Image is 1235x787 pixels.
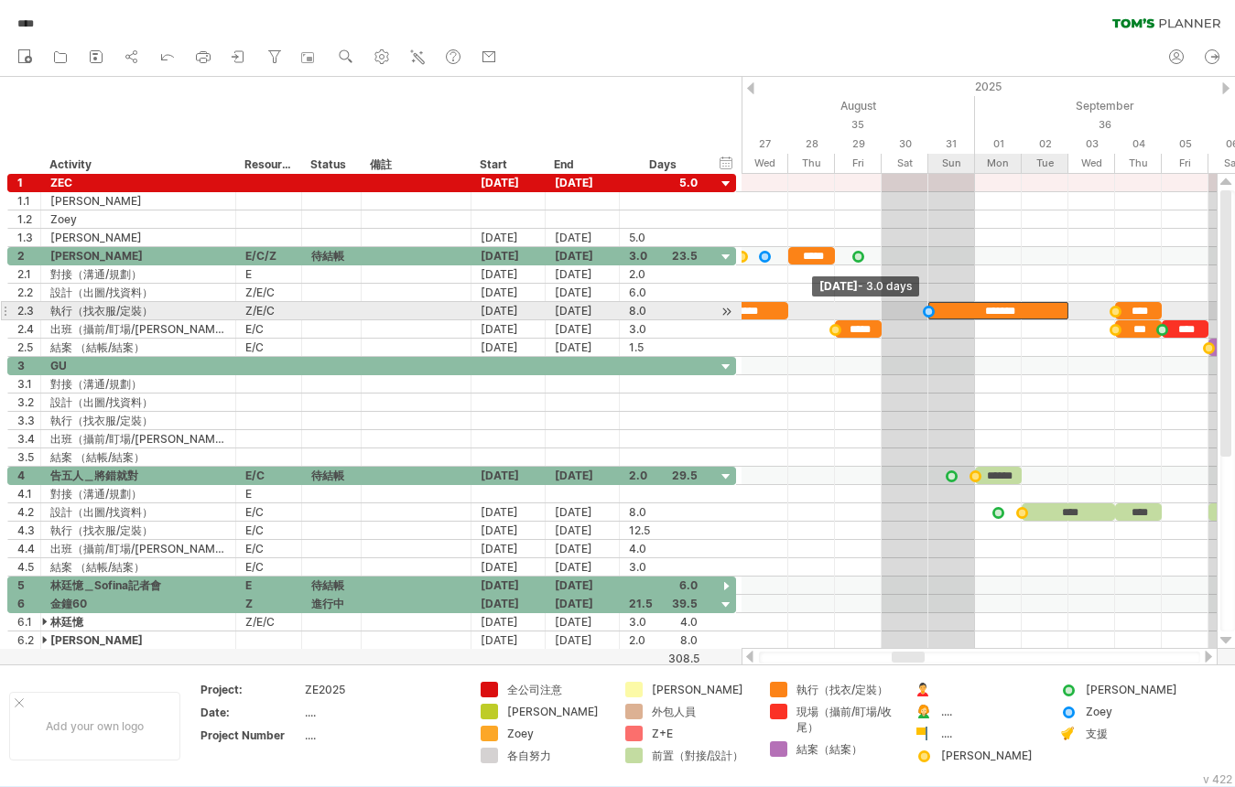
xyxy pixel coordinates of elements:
[17,247,40,264] div: 2
[507,682,607,697] div: 全公司注意
[546,522,620,539] div: [DATE]
[17,595,40,612] div: 6
[796,682,896,697] div: 執行（找衣/定裝）
[629,229,698,246] div: 5.0
[245,503,292,521] div: E/C
[471,540,546,557] div: [DATE]
[928,135,975,154] div: Sunday, 31 August 2025
[50,375,226,393] div: 對接（溝通/規劃）
[546,302,620,319] div: [DATE]
[50,192,226,210] div: [PERSON_NAME]
[17,558,40,576] div: 4.5
[788,135,835,154] div: Thursday, 28 August 2025
[941,748,1041,763] div: [PERSON_NAME]
[200,682,301,697] div: Project:
[941,726,1041,741] div: ....
[50,577,226,594] div: 林廷憶＿Sofina記者會
[1115,154,1162,173] div: Thursday, 4 September 2025
[546,540,620,557] div: [DATE]
[17,210,40,228] div: 1.2
[546,229,620,246] div: [DATE]
[507,726,607,741] div: Zoey
[546,613,620,631] div: [DATE]
[812,276,919,296] div: [DATE]
[17,631,40,649] div: 6.2
[629,558,698,576] div: 3.0
[471,174,546,191] div: [DATE]
[629,540,698,557] div: 4.0
[629,613,698,631] div: 3.0
[1086,726,1186,741] div: 支援
[1022,154,1068,173] div: Tuesday, 2 September 2025
[471,577,546,594] div: [DATE]
[50,393,226,411] div: 設計（出圖/找資料）
[546,265,620,283] div: [DATE]
[305,728,459,743] div: ....
[50,357,226,374] div: GU
[546,247,620,264] div: [DATE]
[50,320,226,338] div: 出班（攝前/盯場/[PERSON_NAME]）
[17,375,40,393] div: 3.1
[50,613,226,631] div: 林廷憶
[546,174,620,191] div: [DATE]
[652,748,752,763] div: 前置（對接/設計）
[245,284,292,301] div: Z/E/C
[50,631,226,649] div: [PERSON_NAME]
[305,682,459,697] div: ZE2025
[546,320,620,338] div: [DATE]
[471,229,546,246] div: [DATE]
[742,154,788,173] div: Wednesday, 27 August 2025
[1022,135,1068,154] div: Tuesday, 2 September 2025
[50,448,226,466] div: 結案 （結帳/結案）
[245,613,292,631] div: Z/E/C
[554,156,609,174] div: End
[629,339,698,356] div: 1.5
[305,705,459,720] div: ....
[629,631,698,649] div: 2.0
[17,430,40,447] div: 3.4
[1068,154,1115,173] div: Wednesday, 3 September 2025
[50,265,226,283] div: 對接（溝通/規劃）
[50,558,226,576] div: 結案 （結帳/結案）
[941,704,1041,719] div: ....
[629,595,698,612] div: 21.5
[50,302,226,319] div: 執行（找衣服/定裝）
[546,467,620,484] div: [DATE]
[652,682,752,697] div: [PERSON_NAME]
[17,284,40,301] div: 2.2
[245,247,292,264] div: E/C/Z
[370,156,460,174] div: 備註
[629,503,698,521] div: 8.0
[50,339,226,356] div: 結案 （結帳/結案）
[629,522,698,539] div: 12.5
[480,156,535,174] div: Start
[718,302,735,321] div: scroll to activity
[50,485,226,502] div: 對接（溝通/規劃）
[17,229,40,246] div: 1.3
[629,265,698,283] div: 2.0
[471,284,546,301] div: [DATE]
[546,339,620,356] div: [DATE]
[245,339,292,356] div: E/C
[50,522,226,539] div: 執行（找衣服/定裝）
[546,631,620,649] div: [DATE]
[975,135,1022,154] div: Monday, 1 September 2025
[1068,135,1115,154] div: Wednesday, 3 September 2025
[546,558,620,576] div: [DATE]
[858,279,912,293] span: - 3.0 days
[471,558,546,576] div: [DATE]
[245,558,292,576] div: E/C
[546,503,620,521] div: [DATE]
[796,704,896,735] div: 現場（攝前/盯場/收尾）
[629,284,698,301] div: 6.0
[1115,135,1162,154] div: Thursday, 4 September 2025
[546,284,620,301] div: [DATE]
[17,339,40,356] div: 2.5
[50,467,226,484] div: 告五人＿將錯就對
[471,320,546,338] div: [DATE]
[17,302,40,319] div: 2.3
[49,156,225,174] div: Activity
[619,156,706,174] div: Days
[1086,682,1186,697] div: [PERSON_NAME]
[1162,135,1208,154] div: Friday, 5 September 2025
